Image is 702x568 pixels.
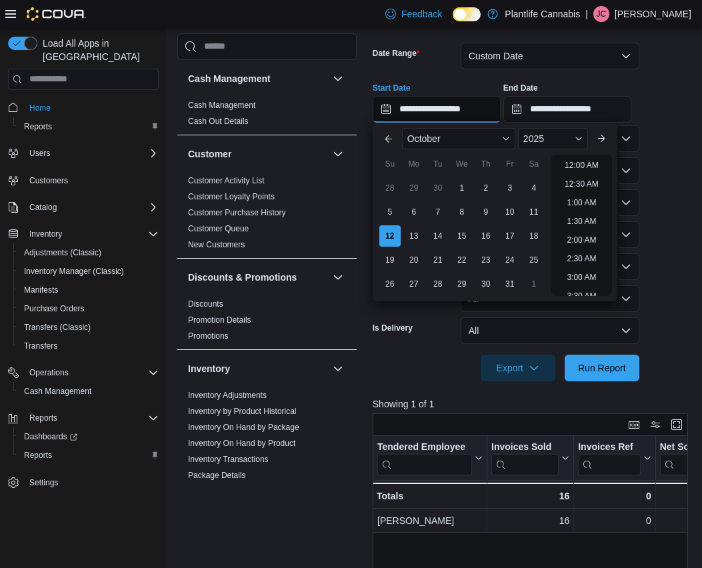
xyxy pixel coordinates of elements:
button: Inventory [330,361,346,377]
span: Inventory by Product Historical [188,406,297,417]
div: day-9 [475,201,497,223]
span: Inventory Manager (Classic) [19,263,159,279]
span: Reports [29,413,57,423]
a: Cash Management [19,383,97,399]
a: Transfers [19,338,63,354]
div: Totals [377,488,483,504]
button: Customers [3,171,164,190]
a: Promotion Details [188,315,251,325]
div: Customer [177,173,357,258]
a: Settings [24,475,63,491]
button: Home [3,98,164,117]
span: Inventory Adjustments [188,390,267,401]
span: Catalog [24,199,159,215]
div: day-18 [523,225,545,247]
li: 1:30 AM [561,213,601,229]
button: Cash Management [188,72,327,85]
div: October, 2025 [378,176,546,296]
span: Cash Management [188,100,255,111]
div: day-14 [427,225,449,247]
h3: Cash Management [188,72,271,85]
a: Inventory On Hand by Package [188,423,299,432]
input: Press the down key to open a popover containing a calendar. [503,96,631,123]
div: Fr [499,153,521,175]
span: Home [24,99,159,116]
span: Run Report [578,361,626,375]
button: Transfers (Classic) [13,318,164,337]
a: Discounts [188,299,223,309]
a: Inventory Transactions [188,455,269,464]
button: Adjustments (Classic) [13,243,164,262]
img: Cova [27,7,86,21]
span: Customer Activity List [188,175,265,186]
button: Export [481,355,555,381]
p: Plantlife Cannabis [505,6,580,22]
li: 3:00 AM [561,269,601,285]
div: Button. Open the month selector. October is currently selected. [402,128,515,149]
button: Enter fullscreen [669,417,685,433]
div: day-25 [523,249,545,271]
label: End Date [503,83,538,93]
span: Inventory Manager (Classic) [24,266,124,277]
div: day-29 [451,273,473,295]
li: 1:00 AM [561,195,601,211]
button: Transfers [13,337,164,355]
button: Invoices Ref [578,441,651,475]
div: day-1 [523,273,545,295]
div: day-7 [427,201,449,223]
span: Inventory [24,226,159,242]
span: Operations [29,367,69,378]
li: 12:00 AM [559,157,604,173]
span: Cash Management [19,383,159,399]
div: day-4 [523,177,545,199]
span: Reports [24,121,52,132]
button: Tendered Employee [377,441,483,475]
div: day-21 [427,249,449,271]
a: Cash Out Details [188,117,249,126]
label: Start Date [373,83,411,93]
div: Su [379,153,401,175]
input: Dark Mode [453,7,481,21]
a: Package Details [188,471,246,480]
button: Keyboard shortcuts [626,417,642,433]
div: Th [475,153,497,175]
div: day-2 [475,177,497,199]
span: Transfers (Classic) [24,322,91,333]
div: Tu [427,153,449,175]
div: day-12 [379,225,401,247]
a: Promotions [188,331,229,341]
div: 16 [491,513,569,529]
a: Inventory by Product Historical [188,407,297,416]
div: [PERSON_NAME] [377,513,483,529]
label: Is Delivery [373,323,413,333]
span: Reports [19,447,159,463]
button: Display options [647,417,663,433]
div: 0 [578,513,651,529]
div: day-5 [379,201,401,223]
li: 12:30 AM [559,176,604,192]
div: day-8 [451,201,473,223]
span: Transfers (Classic) [19,319,159,335]
a: Feedback [380,1,447,27]
span: Inventory On Hand by Product [188,438,295,449]
span: Reports [24,410,159,426]
div: Sa [523,153,545,175]
a: Dashboards [13,427,164,446]
span: Inventory On Hand by Package [188,422,299,433]
div: Invoices Ref [578,441,640,475]
span: Manifests [24,285,58,295]
span: Package Details [188,470,246,481]
a: Customer Loyalty Points [188,192,275,201]
span: 2025 [523,133,544,144]
a: Cash Management [188,101,255,110]
a: Inventory On Hand by Product [188,439,295,448]
a: Customer Queue [188,224,249,233]
span: October [407,133,441,144]
button: Catalog [3,198,164,217]
button: Inventory [188,362,327,375]
button: Users [3,144,164,163]
button: Operations [24,365,74,381]
span: New Customers [188,239,245,250]
button: Settings [3,473,164,492]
